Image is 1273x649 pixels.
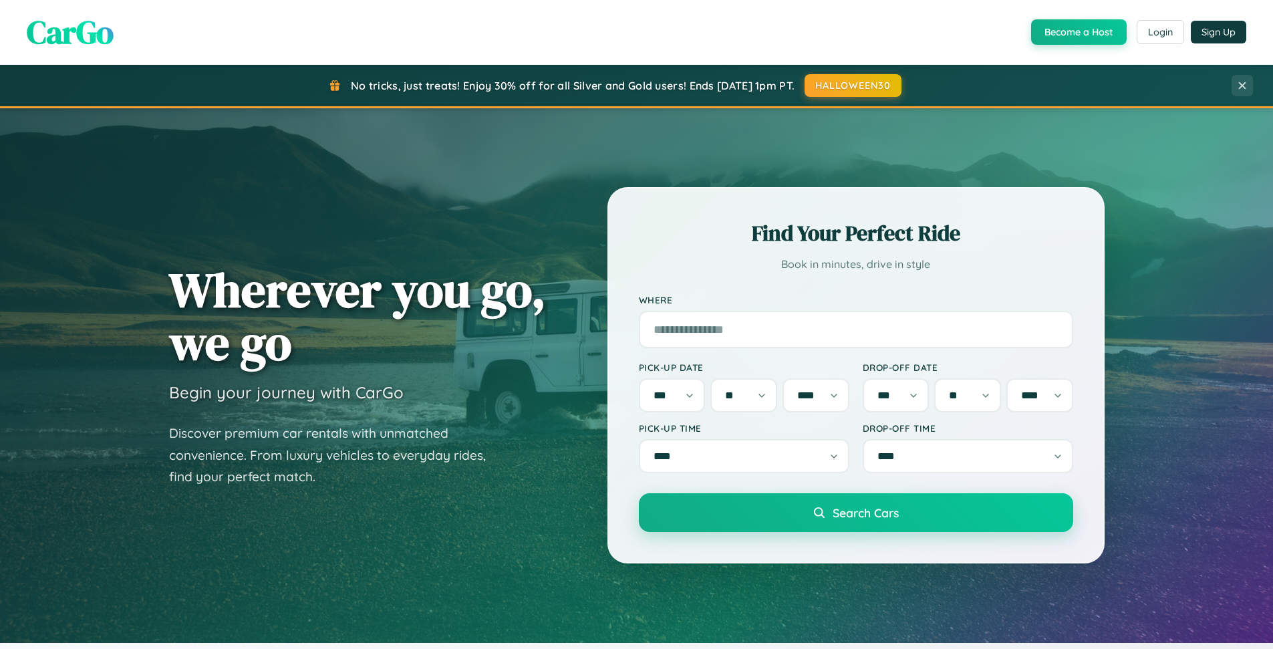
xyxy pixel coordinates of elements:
[639,362,849,373] label: Pick-up Date
[351,79,795,92] span: No tricks, just treats! Enjoy 30% off for all Silver and Gold users! Ends [DATE] 1pm PT.
[169,422,503,488] p: Discover premium car rentals with unmatched convenience. From luxury vehicles to everyday rides, ...
[1031,19,1127,45] button: Become a Host
[169,263,546,369] h1: Wherever you go, we go
[639,493,1073,532] button: Search Cars
[169,382,404,402] h3: Begin your journey with CarGo
[27,10,114,54] span: CarGo
[1191,21,1246,43] button: Sign Up
[639,255,1073,274] p: Book in minutes, drive in style
[639,294,1073,305] label: Where
[805,74,901,97] button: HALLOWEEN30
[639,422,849,434] label: Pick-up Time
[863,362,1073,373] label: Drop-off Date
[863,422,1073,434] label: Drop-off Time
[1137,20,1184,44] button: Login
[639,219,1073,248] h2: Find Your Perfect Ride
[833,505,899,520] span: Search Cars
